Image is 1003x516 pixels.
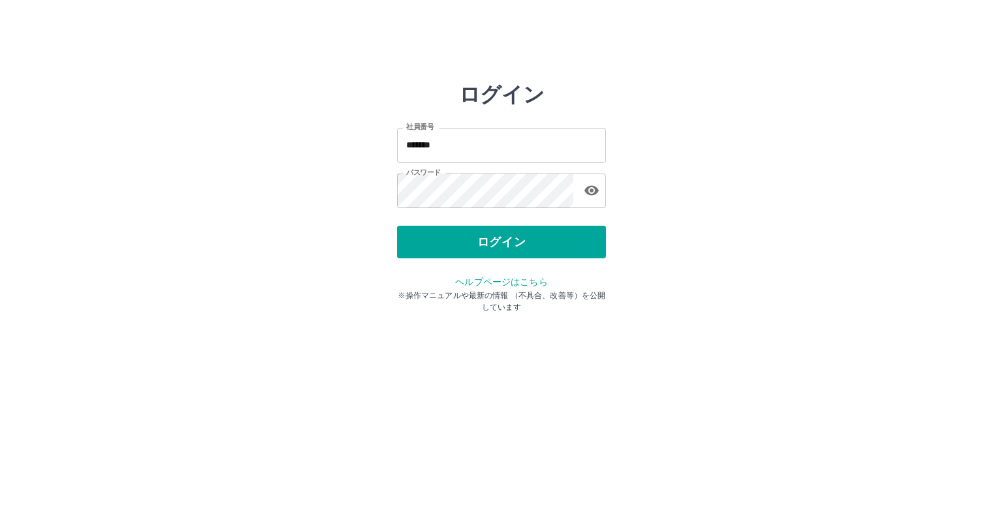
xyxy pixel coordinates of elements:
a: ヘルプページはこちら [455,277,547,287]
p: ※操作マニュアルや最新の情報 （不具合、改善等）を公開しています [397,290,606,313]
label: パスワード [406,168,441,177]
h2: ログイン [459,82,545,107]
button: ログイン [397,226,606,258]
label: 社員番号 [406,122,434,132]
